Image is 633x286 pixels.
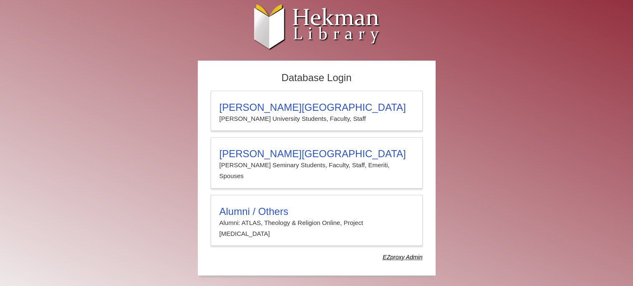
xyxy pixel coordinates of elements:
[219,160,414,182] p: [PERSON_NAME] Seminary Students, Faculty, Staff, Emeriti, Spouses
[219,148,414,160] h3: [PERSON_NAME][GEOGRAPHIC_DATA]
[383,254,422,260] dfn: Use Alumni login
[219,206,414,240] summary: Alumni / OthersAlumni: ATLAS, Theology & Religion Online, Project [MEDICAL_DATA]
[219,206,414,217] h3: Alumni / Others
[207,69,427,87] h2: Database Login
[219,113,414,124] p: [PERSON_NAME] University Students, Faculty, Staff
[219,217,414,240] p: Alumni: ATLAS, Theology & Religion Online, Project [MEDICAL_DATA]
[211,91,423,131] a: [PERSON_NAME][GEOGRAPHIC_DATA][PERSON_NAME] University Students, Faculty, Staff
[219,102,414,113] h3: [PERSON_NAME][GEOGRAPHIC_DATA]
[211,137,423,189] a: [PERSON_NAME][GEOGRAPHIC_DATA][PERSON_NAME] Seminary Students, Faculty, Staff, Emeriti, Spouses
